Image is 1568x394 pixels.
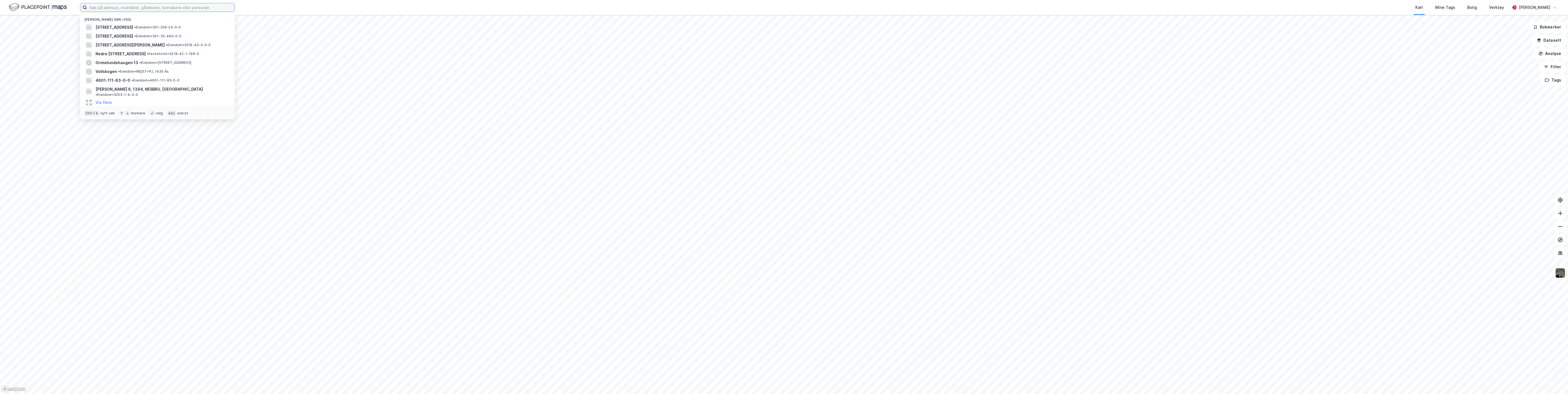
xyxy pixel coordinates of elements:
button: Bokmerker [1529,22,1566,33]
div: Kontrollprogram for chat [1540,367,1568,394]
span: Eiendom • MQ57+PJ, 1430 Ås [118,69,169,74]
div: Kart [1415,4,1423,11]
div: Mine Tags [1435,4,1455,11]
span: • [147,52,149,56]
span: • [118,69,120,73]
button: Vis flere [96,99,112,106]
button: Datasett [1532,35,1566,46]
span: • [96,93,97,97]
span: [STREET_ADDRESS] [96,33,133,40]
span: Grimelundshaugen 13 [96,59,138,66]
div: velg [156,111,163,115]
div: esc [167,111,176,116]
iframe: Chat Widget [1540,367,1568,394]
button: Filter [1539,61,1566,72]
span: Vollskogen [96,68,117,75]
span: Nedre [STREET_ADDRESS] [96,51,146,57]
div: Ctrl + k [84,111,99,116]
span: Eiendom • 4601-111-83-0-0 [131,78,179,83]
div: [PERSON_NAME] søk (100) [80,13,235,23]
button: Tags [1540,75,1566,86]
span: Festetomt • 3218-42-1-196-0 [147,52,199,56]
span: Eiendom • 301-35-490-0-0 [134,34,182,38]
div: Verktøy [1489,4,1504,11]
span: 4601-111-83-0-0 [96,77,130,84]
img: logo.f888ab2527a4732fd821a326f86c7f29.svg [9,2,67,12]
div: markere [131,111,145,115]
div: Bolig [1467,4,1477,11]
span: • [131,78,133,82]
span: [STREET_ADDRESS][PERSON_NAME] [96,42,165,48]
span: Eiendom • 3218-43-3-0-0 [166,43,211,47]
div: nytt søk [100,111,115,115]
span: Eiendom • 3203-1-4-0-0 [96,93,138,97]
span: • [166,43,168,47]
span: • [134,25,136,29]
input: Søk på adresse, matrikkel, gårdeiere, leietakere eller personer [87,3,234,12]
div: [PERSON_NAME] [1519,4,1550,11]
span: [STREET_ADDRESS] [96,24,133,31]
a: Mapbox homepage [2,386,26,392]
div: avbryt [177,111,188,115]
img: 9k= [1555,268,1566,278]
span: • [134,34,136,38]
span: Eiendom • 301-209-24-0-0 [134,25,181,30]
span: [PERSON_NAME] 6, 1394, NESBRU, [GEOGRAPHIC_DATA] [96,86,203,93]
button: Analyse [1534,48,1566,59]
span: Eiendom • [STREET_ADDRESS] [139,61,191,65]
span: • [139,61,141,65]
